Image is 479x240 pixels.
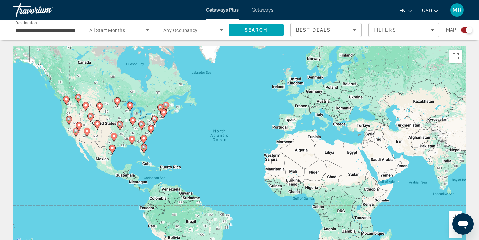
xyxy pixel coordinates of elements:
button: Filters [368,23,439,37]
button: Search [229,24,284,36]
span: Filters [374,27,396,33]
mat-select: Sort by [296,26,356,34]
iframe: Button to launch messaging window [452,213,474,235]
span: Any Occupancy [163,28,198,33]
span: Search [245,27,267,33]
button: Change currency [422,6,438,15]
button: Zoom out [449,224,462,238]
button: Change language [399,6,412,15]
span: USD [422,8,432,13]
a: Travorium [13,1,80,19]
span: en [399,8,406,13]
button: Toggle fullscreen view [449,50,462,63]
input: Select destination [15,26,75,34]
a: Getaways Plus [206,7,239,13]
span: Destination [15,20,37,25]
span: Map [446,25,456,35]
a: Getaways [252,7,273,13]
span: MR [452,7,462,13]
span: Best Deals [296,27,331,33]
span: All Start Months [89,28,125,33]
button: Zoom in [449,211,462,224]
button: User Menu [448,3,466,17]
